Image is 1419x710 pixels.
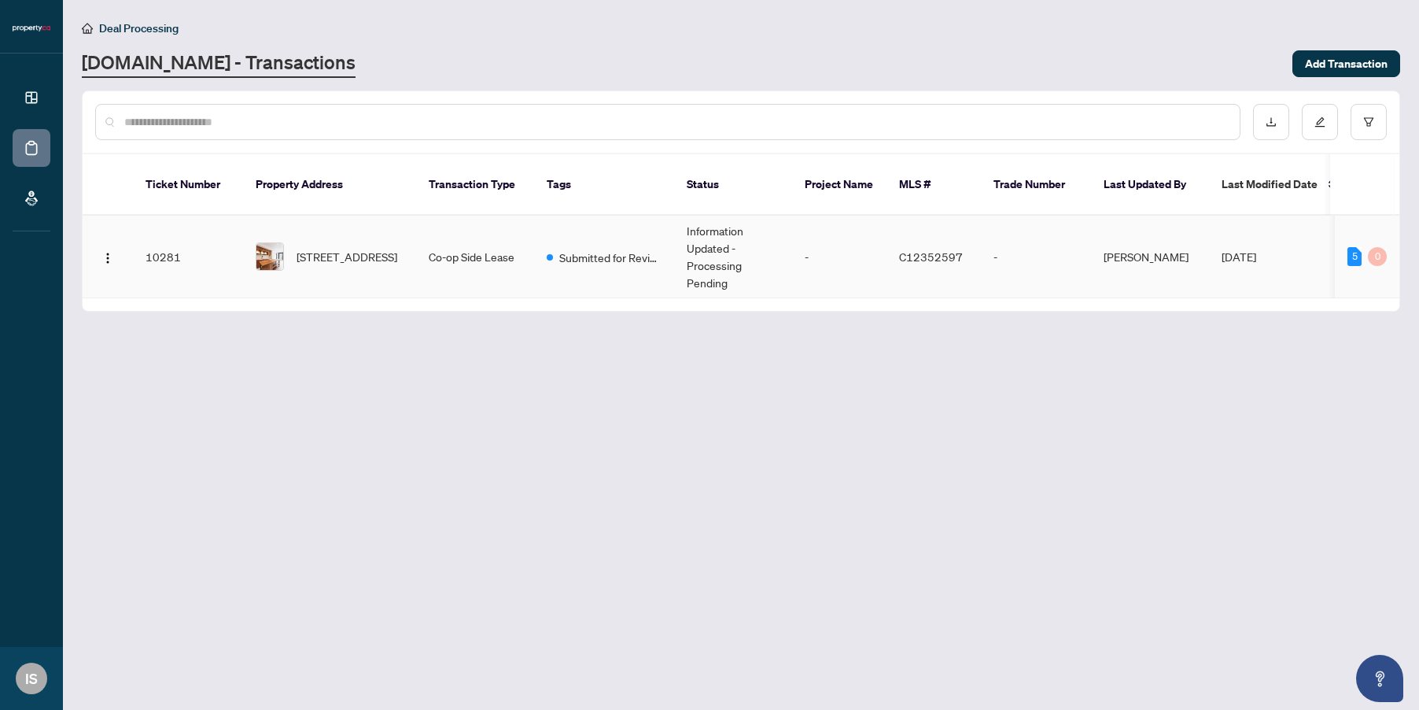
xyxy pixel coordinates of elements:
[133,154,243,216] th: Ticket Number
[13,24,50,33] img: logo
[1368,247,1387,266] div: 0
[82,50,356,78] a: [DOMAIN_NAME] - Transactions
[981,216,1091,298] td: -
[559,249,662,266] span: Submitted for Review
[243,154,416,216] th: Property Address
[1351,104,1387,140] button: filter
[899,250,963,264] span: C12352597
[1314,116,1325,128] span: edit
[256,243,283,270] img: thumbnail-img
[1305,51,1388,76] span: Add Transaction
[792,216,886,298] td: -
[95,244,120,269] button: Logo
[1347,247,1362,266] div: 5
[101,252,114,264] img: Logo
[25,667,38,690] span: IS
[1253,104,1289,140] button: download
[1209,154,1351,216] th: Last Modified Date
[981,154,1091,216] th: Trade Number
[1363,116,1374,128] span: filter
[133,216,243,298] td: 10281
[1091,216,1209,298] td: [PERSON_NAME]
[416,216,534,298] td: Co-op Side Lease
[1222,250,1256,264] span: [DATE]
[792,154,886,216] th: Project Name
[416,154,534,216] th: Transaction Type
[297,248,397,265] span: [STREET_ADDRESS]
[886,154,981,216] th: MLS #
[674,154,792,216] th: Status
[1091,154,1209,216] th: Last Updated By
[1222,176,1318,193] span: Last Modified Date
[534,154,674,216] th: Tags
[674,216,792,298] td: Information Updated - Processing Pending
[1302,104,1338,140] button: edit
[82,23,93,34] span: home
[1356,655,1403,702] button: Open asap
[1266,116,1277,128] span: download
[99,21,179,35] span: Deal Processing
[1292,50,1400,77] button: Add Transaction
